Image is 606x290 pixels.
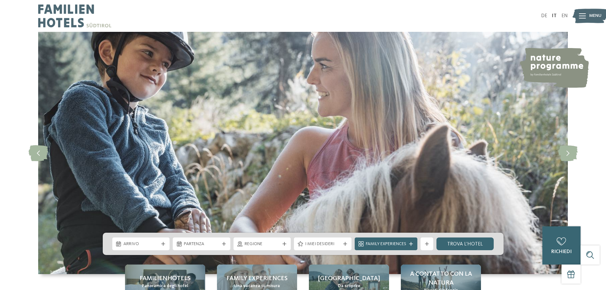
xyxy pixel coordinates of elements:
img: Family hotel Alto Adige: the happy family places! [38,32,568,274]
span: Panoramica degli hotel [142,283,188,289]
a: IT [552,13,557,18]
span: Partenza [184,241,219,247]
img: nature programme by Familienhotels Südtirol [519,48,589,88]
span: I miei desideri [305,241,340,247]
span: Una vacanza su misura [234,283,280,289]
a: trova l’hotel [436,237,494,250]
a: richiedi [542,226,581,265]
span: Menu [589,13,602,19]
span: Regione [245,241,280,247]
span: Da scoprire [338,283,360,289]
span: A contatto con la natura [407,270,475,287]
span: richiedi [551,249,572,254]
span: Arrivo [123,241,159,247]
span: Familienhotels [140,274,191,283]
span: Family Experiences [366,241,406,247]
a: DE [541,13,547,18]
a: EN [561,13,568,18]
span: Family experiences [226,274,288,283]
span: [GEOGRAPHIC_DATA] [318,274,380,283]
